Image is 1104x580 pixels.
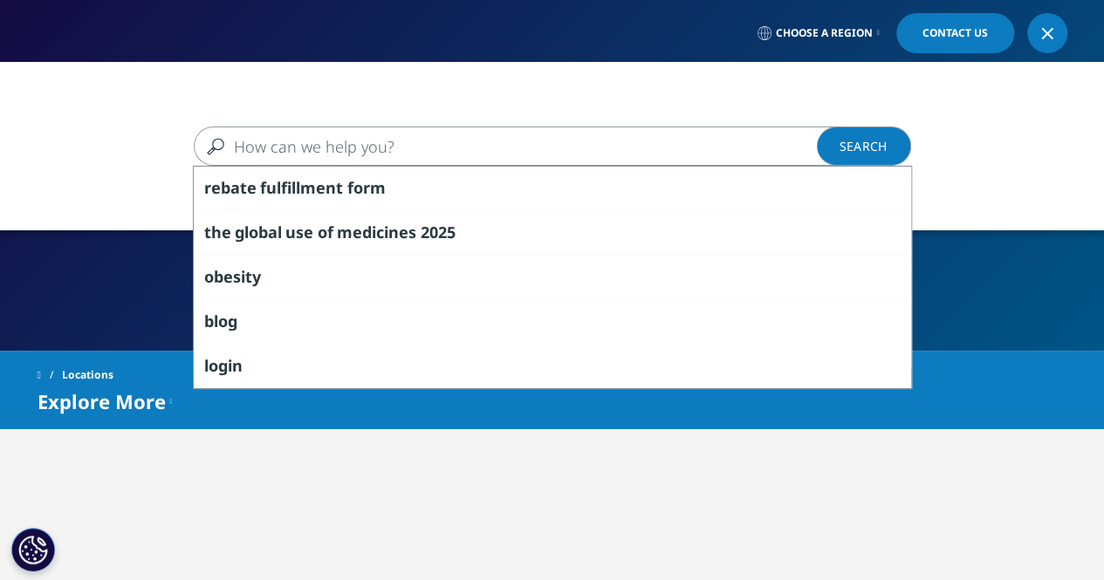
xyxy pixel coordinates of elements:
span: medicines [337,222,416,242]
div: blog [194,299,911,344]
span: blog [204,310,237,331]
span: 2025 [421,222,456,242]
span: use [285,222,313,242]
span: global [235,222,282,242]
div: obesity [194,255,911,299]
span: Contact Us [922,28,988,38]
div: Search Suggestions [193,166,912,389]
input: Search [194,126,861,166]
span: the [204,222,231,242]
div: rebate fulfillment form [194,167,911,210]
div: the global use of medicines 2025 [194,210,911,255]
span: form [346,177,385,198]
a: Contact Us [896,13,1014,53]
a: Search [817,126,911,166]
span: Choose a Region [776,26,873,40]
span: rebate [204,177,257,198]
div: login [194,344,911,388]
span: fulfillment [260,177,343,198]
span: of [318,222,333,242]
span: obesity [204,266,261,287]
nav: Primary [184,61,1067,143]
button: Cookie Settings [11,528,55,571]
span: login [204,355,243,376]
